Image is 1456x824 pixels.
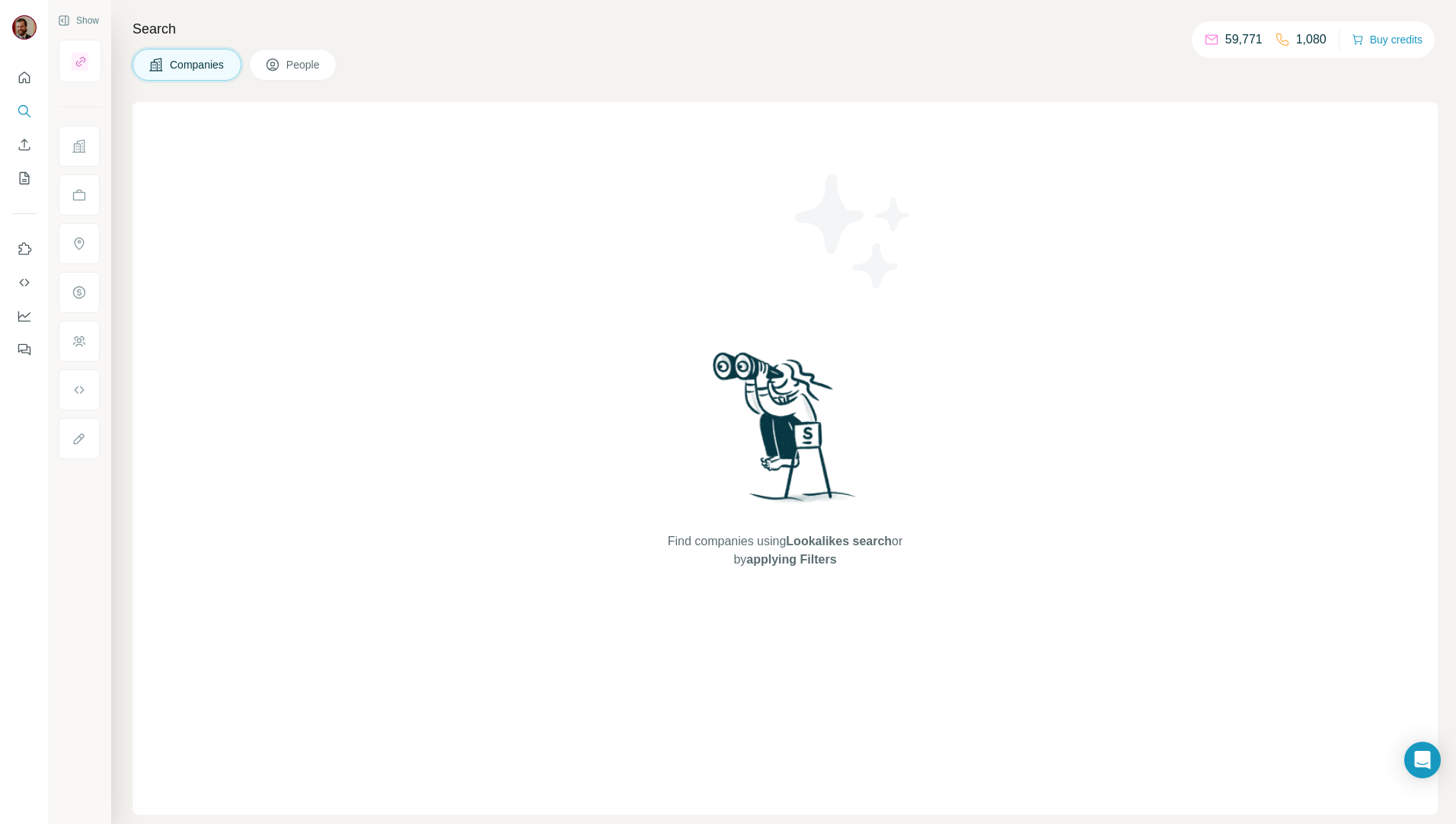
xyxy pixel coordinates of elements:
h4: Search [133,18,1438,40]
button: Dashboard [12,302,37,330]
button: Search [12,97,37,125]
span: Lookalikes search [786,535,892,548]
span: applying Filters [746,553,836,566]
span: Companies [170,57,225,72]
button: Use Surfe on LinkedIn [12,235,37,263]
img: Surfe Illustration - Woman searching with binoculars [706,348,864,518]
p: 59,771 [1225,30,1263,49]
img: Surfe Illustration - Stars [785,163,922,300]
button: Show [47,9,110,32]
span: Find companies using or by [663,532,907,569]
p: 1,080 [1296,30,1327,49]
button: Buy credits [1352,29,1422,50]
button: Quick start [12,64,37,91]
span: People [286,57,321,72]
div: Open Intercom Messenger [1404,742,1441,778]
button: My lists [12,164,37,192]
button: Use Surfe API [12,269,37,296]
img: Avatar [12,15,37,40]
button: Feedback [12,336,37,363]
button: Enrich CSV [12,131,37,158]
